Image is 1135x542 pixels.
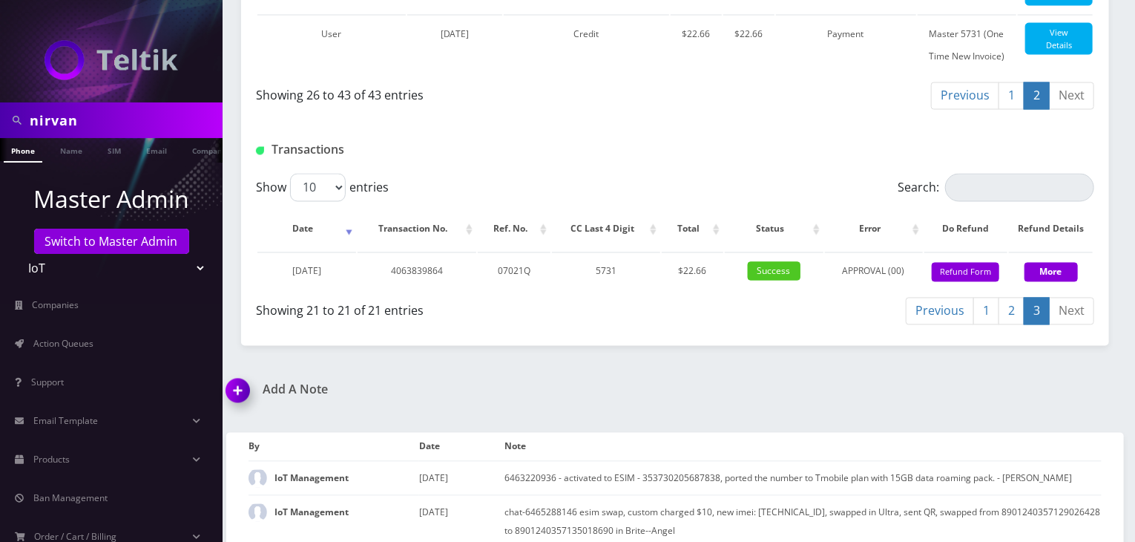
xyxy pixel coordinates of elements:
[4,138,42,163] a: Phone
[918,15,1016,75] td: Master 5731 (One Time New Invoice)
[723,15,774,75] td: $22.66
[256,143,521,157] h1: Transactions
[999,82,1024,110] a: 1
[290,174,346,202] select: Showentries
[662,208,723,251] th: Total: activate to sort column ascending
[924,208,1008,251] th: Do Refund
[1009,208,1093,251] th: Refund Details
[552,252,660,290] td: 5731
[100,138,128,161] a: SIM
[53,138,90,161] a: Name
[419,461,504,495] td: [DATE]
[257,15,406,75] td: User
[1024,298,1050,325] a: 3
[33,453,70,466] span: Products
[249,433,419,461] th: By
[358,208,476,251] th: Transaction No.: activate to sort column ascending
[185,138,234,161] a: Company
[825,252,923,290] td: APPROVAL (00)
[504,15,668,75] td: Credit
[504,461,1102,495] td: 6463220936 - activated to ESIM - 353730205687838, ported the number to Tmobile plan with 15GB dat...
[33,492,108,504] span: Ban Management
[274,472,349,485] strong: IoT Management
[478,208,550,251] th: Ref. No.: activate to sort column ascending
[419,433,504,461] th: Date
[33,414,98,427] span: Email Template
[898,174,1094,202] label: Search:
[478,252,550,290] td: 07021Q
[256,174,389,202] label: Show entries
[748,262,800,281] span: Success
[226,383,664,397] a: Add A Note
[931,82,999,110] a: Previous
[999,298,1024,325] a: 2
[1024,263,1078,282] button: More
[662,252,723,290] td: $22.66
[441,27,470,40] span: [DATE]
[33,337,93,350] span: Action Queues
[906,298,974,325] a: Previous
[552,208,660,251] th: CC Last 4 Digit: activate to sort column ascending
[776,15,916,75] td: Payment
[358,252,476,290] td: 4063839864
[33,298,79,311] span: Companies
[256,81,664,105] div: Showing 26 to 43 of 43 entries
[139,138,174,161] a: Email
[256,147,264,155] img: Transactions
[45,40,178,80] img: IoT
[1024,82,1050,110] a: 2
[932,263,999,283] button: Refund Form
[274,506,349,519] strong: IoT Management
[1049,298,1094,325] a: Next
[504,433,1102,461] th: Note
[825,208,923,251] th: Error: activate to sort column ascending
[725,208,823,251] th: Status: activate to sort column ascending
[34,229,189,254] a: Switch to Master Admin
[30,106,219,134] input: Search in Company
[1025,23,1093,55] a: View Details
[1049,82,1094,110] a: Next
[973,298,999,325] a: 1
[945,174,1094,202] input: Search:
[292,265,321,278] span: [DATE]
[31,376,64,388] span: Support
[671,15,722,75] td: $22.66
[257,208,356,251] th: Date: activate to sort column ascending
[256,296,664,320] div: Showing 21 to 21 of 21 entries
